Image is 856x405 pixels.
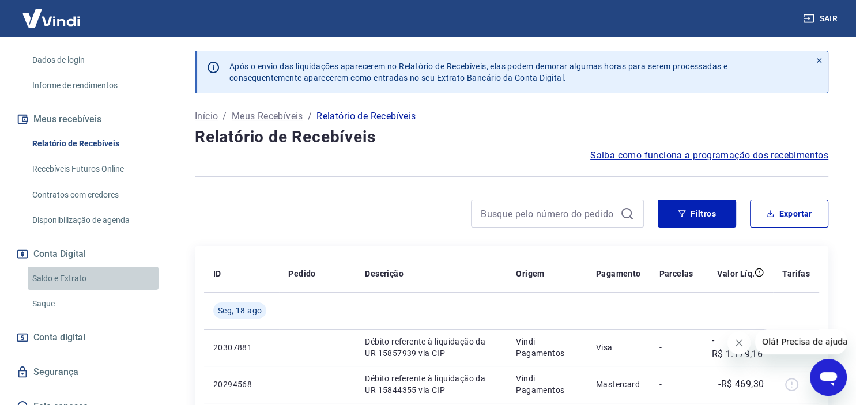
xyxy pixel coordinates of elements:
[232,109,303,123] a: Meus Recebíveis
[365,373,497,396] p: Débito referente à liquidação da UR 15844355 via CIP
[755,329,847,354] iframe: Mensagem da empresa
[14,359,159,385] a: Segurança
[28,209,159,232] a: Disponibilização de agenda
[596,268,641,279] p: Pagamento
[213,268,221,279] p: ID
[195,126,828,149] h4: Relatório de Recebíveis
[727,331,751,354] iframe: Fechar mensagem
[718,377,764,391] p: -R$ 469,30
[596,378,641,390] p: Mastercard
[717,268,755,279] p: Valor Líq.
[596,342,641,353] p: Visa
[14,325,159,350] a: Conta digital
[659,342,693,353] p: -
[223,109,227,123] p: /
[658,200,736,228] button: Filtros
[750,200,828,228] button: Exportar
[28,157,159,181] a: Recebíveis Futuros Online
[810,359,847,396] iframe: Botão para abrir a janela de mensagens
[712,334,764,361] p: -R$ 1.179,16
[195,109,218,123] a: Início
[316,109,416,123] p: Relatório de Recebíveis
[365,268,404,279] p: Descrição
[288,268,315,279] p: Pedido
[213,378,270,390] p: 20294568
[28,132,159,156] a: Relatório de Recebíveis
[308,109,312,123] p: /
[659,268,693,279] p: Parcelas
[516,268,544,279] p: Origem
[801,8,842,29] button: Sair
[516,373,577,396] p: Vindi Pagamentos
[14,107,159,132] button: Meus recebíveis
[365,336,497,359] p: Débito referente à liquidação da UR 15857939 via CIP
[33,330,85,346] span: Conta digital
[28,74,159,97] a: Informe de rendimentos
[213,342,270,353] p: 20307881
[7,8,97,17] span: Olá! Precisa de ajuda?
[28,183,159,207] a: Contratos com credores
[28,267,159,290] a: Saldo e Extrato
[659,378,693,390] p: -
[229,60,727,84] p: Após o envio das liquidações aparecerem no Relatório de Recebíveis, elas podem demorar algumas ho...
[481,205,616,222] input: Busque pelo número do pedido
[14,1,89,36] img: Vindi
[14,241,159,267] button: Conta Digital
[590,149,828,162] a: Saiba como funciona a programação dos recebimentos
[28,48,159,72] a: Dados de login
[218,305,262,316] span: Seg, 18 ago
[516,336,577,359] p: Vindi Pagamentos
[28,292,159,316] a: Saque
[782,268,810,279] p: Tarifas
